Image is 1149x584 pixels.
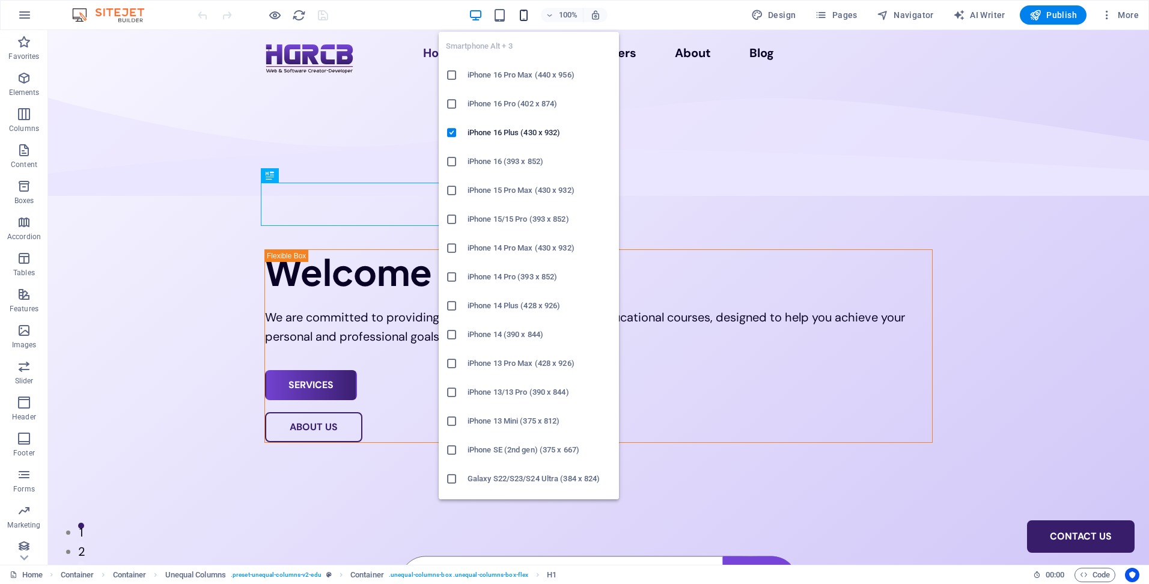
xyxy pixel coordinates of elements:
[746,5,801,25] button: Design
[1033,568,1065,582] h6: Session time
[13,268,35,278] p: Tables
[468,126,612,140] h6: iPhone 16 Plus (430 x 932)
[7,232,41,242] p: Accordion
[590,10,601,20] i: On resize automatically adjust zoom level to fit chosen device.
[1096,5,1144,25] button: More
[1054,570,1056,579] span: :
[9,124,39,133] p: Columns
[13,448,35,458] p: Footer
[953,9,1005,21] span: AI Writer
[559,8,578,22] h6: 100%
[547,568,556,582] span: Click to select. Double-click to edit
[468,154,612,169] h6: iPhone 16 (393 x 852)
[872,5,939,25] button: Navigator
[14,196,34,205] p: Boxes
[389,568,528,582] span: . unequal-columns-box .unequal-columns-box-flex
[11,160,37,169] p: Content
[1074,568,1115,582] button: Code
[468,356,612,371] h6: iPhone 13 Pro Max (428 x 926)
[468,68,612,82] h6: iPhone 16 Pro Max (440 x 956)
[468,241,612,255] h6: iPhone 14 Pro Max (430 x 932)
[877,9,934,21] span: Navigator
[292,8,306,22] i: Reload page
[751,9,796,21] span: Design
[1080,568,1110,582] span: Code
[468,183,612,198] h6: iPhone 15 Pro Max (430 x 932)
[9,88,40,97] p: Elements
[468,472,612,486] h6: Galaxy S22/S23/S24 Ultra (384 x 824)
[350,568,384,582] span: Click to select. Double-click to edit
[61,568,94,582] span: Click to select. Double-click to edit
[746,5,801,25] div: Design (Ctrl+Alt+Y)
[61,568,557,582] nav: breadcrumb
[231,568,322,582] span: . preset-unequal-columns-v2-edu
[468,212,612,227] h6: iPhone 15/15 Pro (393 x 852)
[468,327,612,342] h6: iPhone 14 (390 x 844)
[12,340,37,350] p: Images
[69,8,159,22] img: Editor Logo
[1125,568,1139,582] button: Usercentrics
[7,520,40,530] p: Marketing
[1046,568,1064,582] span: 00 00
[291,8,306,22] button: reload
[8,52,39,61] p: Favorites
[468,97,612,111] h6: iPhone 16 Pro (402 x 874)
[326,571,332,578] i: This element is a customizable preset
[267,8,282,22] button: Click here to leave preview mode and continue editing
[468,385,612,400] h6: iPhone 13/13 Pro (390 x 844)
[1101,9,1139,21] span: More
[468,414,612,428] h6: iPhone 13 Mini (375 x 812)
[468,270,612,284] h6: iPhone 14 Pro (393 x 852)
[810,5,862,25] button: Pages
[10,304,38,314] p: Features
[1020,5,1087,25] button: Publish
[12,412,36,422] p: Header
[541,8,584,22] button: 100%
[815,9,857,21] span: Pages
[10,568,43,582] a: Click to cancel selection. Double-click to open Pages
[13,484,35,494] p: Forms
[1029,9,1077,21] span: Publish
[468,443,612,457] h6: iPhone SE (2nd gen) (375 x 667)
[468,299,612,313] h6: iPhone 14 Plus (428 x 926)
[948,5,1010,25] button: AI Writer
[165,568,226,582] span: Click to select. Double-click to edit
[113,568,147,582] span: Click to select. Double-click to edit
[15,376,34,386] p: Slider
